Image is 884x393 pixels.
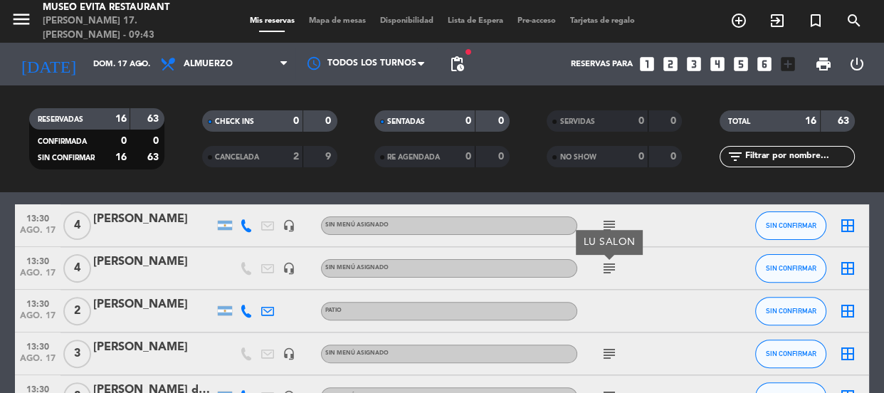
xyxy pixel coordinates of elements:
[93,338,214,357] div: [PERSON_NAME]
[730,12,747,29] i: add_circle_outline
[559,154,596,161] span: NO SHOW
[147,152,162,162] strong: 63
[38,154,95,162] span: SIN CONFIRMAR
[20,209,56,226] span: 13:30
[283,219,295,232] i: headset_mic
[839,260,856,277] i: border_all
[373,17,441,25] span: Disponibilidad
[63,254,91,283] span: 4
[387,154,440,161] span: RE AGENDADA
[20,311,56,327] span: ago. 17
[848,56,865,73] i: power_settings_new
[325,116,334,126] strong: 0
[766,307,816,315] span: SIN CONFIRMAR
[115,152,126,162] strong: 16
[283,347,295,360] i: headset_mic
[63,211,91,240] span: 4
[11,48,86,80] i: [DATE]
[63,340,91,368] span: 3
[63,297,91,325] span: 2
[325,308,342,313] span: PATIO
[283,262,295,275] i: headset_mic
[755,211,826,240] button: SIN CONFIRMAR
[839,217,856,234] i: border_all
[20,295,56,311] span: 13:30
[670,152,679,162] strong: 0
[841,43,874,85] div: LOG OUT
[815,56,832,73] span: print
[685,55,703,73] i: looks_3
[728,118,750,125] span: TOTAL
[293,116,299,126] strong: 0
[387,118,425,125] span: SENTADAS
[670,116,679,126] strong: 0
[11,9,32,35] button: menu
[38,138,87,145] span: CONFIRMADA
[755,254,826,283] button: SIN CONFIRMAR
[755,340,826,368] button: SIN CONFIRMAR
[20,354,56,370] span: ago. 17
[839,345,856,362] i: border_all
[302,17,373,25] span: Mapa de mesas
[325,152,334,162] strong: 9
[93,295,214,314] div: [PERSON_NAME]
[837,116,851,126] strong: 63
[120,136,126,146] strong: 0
[766,350,816,357] span: SIN CONFIRMAR
[571,60,633,69] span: Reservas para
[184,59,233,69] span: Almuerzo
[755,55,774,73] i: looks_6
[132,56,149,73] i: arrow_drop_down
[563,17,642,25] span: Tarjetas de regalo
[465,152,471,162] strong: 0
[293,152,299,162] strong: 2
[38,116,83,123] span: RESERVADAS
[744,149,854,164] input: Filtrar por nombre...
[769,12,786,29] i: exit_to_app
[441,17,510,25] span: Lista de Espera
[661,55,680,73] i: looks_two
[325,265,389,271] span: Sin menú asignado
[638,152,644,162] strong: 0
[601,345,618,362] i: subject
[601,217,618,234] i: subject
[93,253,214,271] div: [PERSON_NAME]
[807,12,824,29] i: turned_in_not
[559,118,594,125] span: SERVIDAS
[20,337,56,354] span: 13:30
[215,118,254,125] span: CHECK INS
[20,268,56,285] span: ago. 17
[93,210,214,229] div: [PERSON_NAME]
[464,48,473,56] span: fiber_manual_record
[465,116,471,126] strong: 0
[115,114,126,124] strong: 16
[708,55,727,73] i: looks_4
[779,55,797,73] i: add_box
[584,235,636,250] div: LU SALON
[325,222,389,228] span: Sin menú asignado
[147,114,162,124] strong: 63
[325,350,389,356] span: Sin menú asignado
[498,152,507,162] strong: 0
[153,136,162,146] strong: 0
[215,154,259,161] span: CANCELADA
[498,116,507,126] strong: 0
[755,297,826,325] button: SIN CONFIRMAR
[601,260,618,277] i: subject
[732,55,750,73] i: looks_5
[510,17,563,25] span: Pre-acceso
[243,17,302,25] span: Mis reservas
[846,12,863,29] i: search
[638,116,644,126] strong: 0
[766,221,816,229] span: SIN CONFIRMAR
[20,252,56,268] span: 13:30
[839,303,856,320] i: border_all
[727,148,744,165] i: filter_list
[638,55,656,73] i: looks_one
[448,56,465,73] span: pending_actions
[43,1,211,15] div: Museo Evita Restaurant
[20,226,56,242] span: ago. 17
[11,9,32,30] i: menu
[805,116,816,126] strong: 16
[766,264,816,272] span: SIN CONFIRMAR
